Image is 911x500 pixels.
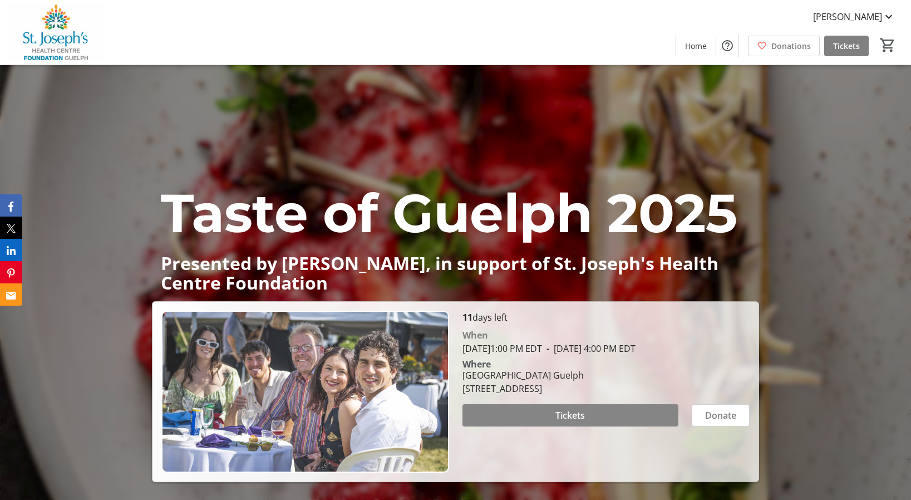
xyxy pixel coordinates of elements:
[462,360,491,369] div: Where
[804,8,904,26] button: [PERSON_NAME]
[462,311,472,323] span: 11
[813,10,882,23] span: [PERSON_NAME]
[161,253,750,292] p: Presented by [PERSON_NAME], in support of St. Joseph's Health Centre Foundation
[692,404,750,427] button: Donate
[462,404,679,427] button: Tickets
[685,40,707,52] span: Home
[878,35,898,55] button: Cart
[542,342,636,355] span: [DATE] 4:00 PM EDT
[462,382,584,395] div: [STREET_ADDRESS]
[748,36,820,56] a: Donations
[716,35,738,57] button: Help
[7,4,106,60] img: St. Joseph's Health Centre Foundation Guelph's Logo
[676,36,716,56] a: Home
[161,311,449,473] img: Campaign CTA Media Photo
[462,369,584,382] div: [GEOGRAPHIC_DATA] Guelph
[462,342,542,355] span: [DATE] 1:00 PM EDT
[555,409,585,422] span: Tickets
[824,36,869,56] a: Tickets
[542,342,554,355] span: -
[833,40,860,52] span: Tickets
[771,40,811,52] span: Donations
[161,180,737,246] span: Taste of Guelph 2025
[462,329,488,342] div: When
[705,409,736,422] span: Donate
[462,311,750,324] p: days left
